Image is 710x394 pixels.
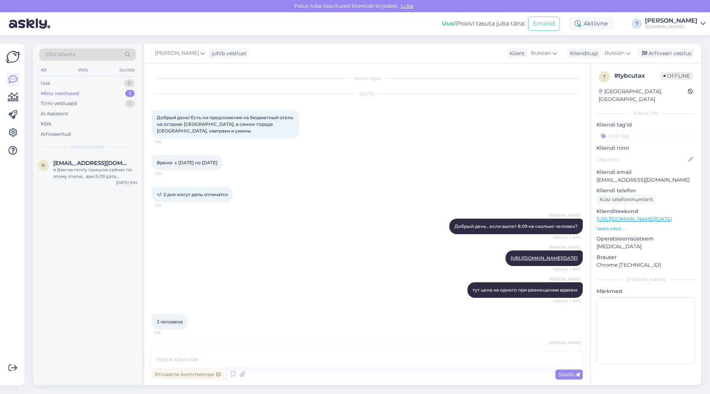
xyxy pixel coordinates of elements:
span: Добрый день! Есть ли предложения на бюджетный отель на острове [GEOGRAPHIC_DATA], в самом городе ... [157,115,294,134]
div: Kliendi info [596,110,695,117]
p: [MEDICAL_DATA] [596,243,695,250]
span: Russian [531,49,551,57]
div: я Вам на почту пришлю сейчас по этому отелю , вам 5.09 дата подошло бы? [53,166,138,180]
p: Chrome [TECHNICAL_ID] [596,261,695,269]
span: Russian [605,49,625,57]
p: Brauser [596,253,695,261]
div: Socials [118,65,136,75]
p: Kliendi telefon [596,187,695,195]
div: Aktiivne [569,17,614,30]
span: t [603,74,606,80]
div: 1 [125,100,135,107]
span: Nähtud ✓ 8:45 [553,266,581,272]
div: Küsi telefoninumbrit [596,195,656,205]
span: 7:59 [154,203,182,208]
span: Otsi kliente [46,51,75,58]
span: Offline [660,72,693,80]
p: Vaata edasi ... [596,225,695,232]
a: [PERSON_NAME][DOMAIN_NAME] [645,18,706,30]
span: [PERSON_NAME] [549,245,581,250]
div: Arhiveeritud [41,131,71,138]
span: Nähtud ✓ 8:44 [553,235,581,240]
a: [URL][DOMAIN_NAME][DATE] [596,216,672,222]
span: Luba [399,3,416,9]
div: [DATE] 9:34 [116,180,138,185]
span: [PERSON_NAME] [549,340,581,346]
span: [PERSON_NAME] [155,49,199,57]
div: [DATE] [152,91,583,97]
div: Kõik [41,120,51,128]
p: Kliendi nimi [596,144,695,152]
div: Uus [41,80,50,87]
span: 2 человека [157,319,183,324]
a: [URL][DOMAIN_NAME][DATE] [511,255,578,261]
p: Operatsioonisüsteem [596,235,695,243]
div: Arhiveeri vestlus [638,48,694,58]
span: 7:58 [154,171,182,176]
div: All [39,65,48,75]
div: [DOMAIN_NAME] [645,24,697,30]
span: n [41,162,45,168]
div: # tybcutax [614,71,660,80]
input: Lisa nimi [597,155,687,164]
b: Uus! [442,20,456,27]
div: Klient [507,50,525,57]
div: Vestlus algas [152,75,583,82]
span: Saada [558,371,580,378]
div: [PERSON_NAME] [596,276,695,283]
p: Märkmed [596,287,695,295]
div: juhib vestlust [209,50,247,57]
span: Minu vestlused [71,144,104,150]
div: 1 [125,90,135,97]
span: [PERSON_NAME] [549,276,581,282]
div: Privaatne kommentaar [152,370,224,380]
button: Emailid [528,17,560,31]
input: Lisa tag [596,130,695,141]
span: тут цена на одного при размещении вдвоем [473,287,578,293]
div: Web [77,65,89,75]
span: Добрый день , если вылет 8.09 на сколько человек? [454,223,578,229]
p: [EMAIL_ADDRESS][DOMAIN_NAME] [596,176,695,184]
div: [GEOGRAPHIC_DATA], [GEOGRAPHIC_DATA] [599,88,688,103]
p: Klienditeekond [596,208,695,215]
span: [PERSON_NAME] [549,213,581,218]
p: Kliendi email [596,168,695,176]
div: T [632,18,642,29]
div: Minu vestlused [41,90,79,97]
p: Kliendi tag'id [596,121,695,129]
img: Askly Logo [6,50,20,64]
span: Nähtud ✓ 8:45 [553,298,581,304]
div: 0 [124,80,135,87]
div: Klienditugi [567,50,598,57]
span: 9:19 [154,330,182,336]
span: Время с [DATE] по [DATE] [157,160,217,165]
span: natalja.bel@gmail.com [53,160,130,166]
div: AI Assistent [41,110,68,118]
div: Proovi tasuta juba täna: [442,19,525,28]
div: Tiimi vestlused [41,100,77,107]
div: [PERSON_NAME] [645,18,697,24]
span: +/- 2 дня могут даты отличатся [157,192,228,197]
span: 7:58 [154,139,182,145]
